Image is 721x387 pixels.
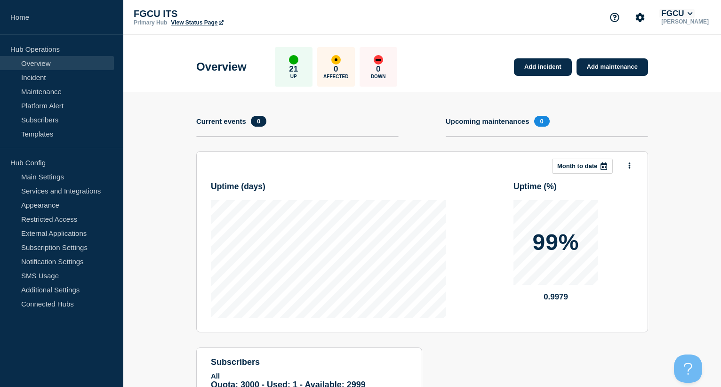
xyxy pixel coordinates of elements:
[659,9,695,18] button: FGCU
[134,8,322,19] p: FGCU ITS
[659,18,711,25] p: [PERSON_NAME]
[211,357,408,367] h4: subscribers
[196,117,246,125] h4: Current events
[577,58,648,76] a: Add maintenance
[334,64,338,74] p: 0
[171,19,223,26] a: View Status Page
[513,292,598,302] p: 0.9979
[323,74,348,79] p: Affected
[289,64,298,74] p: 21
[674,355,702,383] iframe: Help Scout Beacon - Open
[630,8,650,27] button: Account settings
[371,74,386,79] p: Down
[532,231,579,254] p: 99%
[289,55,298,64] div: up
[196,60,247,73] h1: Overview
[446,117,529,125] h4: Upcoming maintenances
[514,58,572,76] a: Add incident
[552,159,613,174] button: Month to date
[290,74,297,79] p: Up
[513,182,633,192] h3: Uptime ( % )
[534,116,550,127] span: 0
[557,162,597,169] p: Month to date
[251,116,266,127] span: 0
[134,19,167,26] p: Primary Hub
[374,55,383,64] div: down
[211,372,408,380] p: All
[605,8,625,27] button: Support
[331,55,341,64] div: affected
[376,64,380,74] p: 0
[211,182,446,192] h3: Uptime ( days )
